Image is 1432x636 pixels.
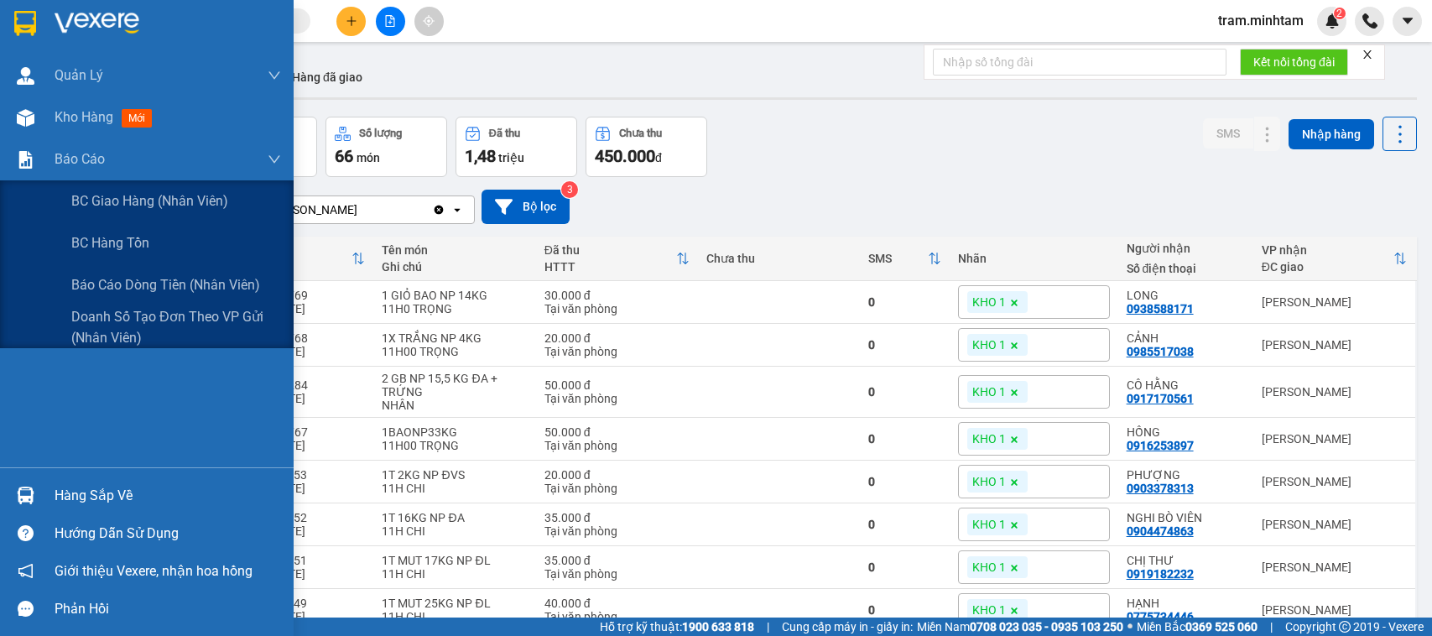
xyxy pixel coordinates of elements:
button: Số lượng66món [325,117,447,177]
div: Đã thu [544,243,676,257]
span: BC hàng tồn [71,232,149,253]
th: Toggle SortBy [231,237,373,281]
span: copyright [1339,621,1351,633]
div: 11H00 TRỌNG [382,439,527,452]
div: 0 [868,295,941,309]
div: [PERSON_NAME] [1262,518,1407,531]
div: [PERSON_NAME] [1262,295,1407,309]
button: caret-down [1393,7,1422,36]
span: mới [122,109,152,128]
div: Tại văn phòng [544,345,690,358]
button: SMS [1203,118,1253,149]
div: Chưa thu [619,128,662,139]
div: 0 [868,338,941,352]
div: NGHI BÒ VIÊN [1127,511,1245,524]
div: BT10251451 [239,554,365,567]
div: 0919182232 [1127,567,1194,581]
div: [PERSON_NAME] [1262,603,1407,617]
div: 0 [868,603,941,617]
button: plus [336,7,366,36]
div: Tại văn phòng [544,567,690,581]
div: BT10251452 [239,511,365,524]
div: VP nhận [1262,243,1393,257]
div: 20.000 đ [544,468,690,482]
div: Số điện thoại [1127,262,1245,275]
span: Doanh số tạo đơn theo VP gửi (nhân viên) [71,306,281,348]
div: Nhãn [958,252,1109,265]
img: warehouse-icon [17,67,34,85]
div: 0938588171 [1127,302,1194,315]
div: [PERSON_NAME] [1262,385,1407,399]
div: Ngày ĐH [239,260,351,274]
span: | [767,618,769,636]
div: 1T 2KG NP ĐVS [382,468,527,482]
div: Đã thu [489,128,520,139]
span: Hỗ trợ kỹ thuật: [600,618,754,636]
span: | [1270,618,1273,636]
div: ĐC giao [1262,260,1393,274]
div: Tại văn phòng [544,302,690,315]
div: [PERSON_NAME] [1262,338,1407,352]
div: BT10251453 [239,468,365,482]
div: Tại văn phòng [544,439,690,452]
div: BT10251449 [239,597,365,610]
img: warehouse-icon [17,109,34,127]
span: KHO 1 [972,431,1006,446]
th: Toggle SortBy [536,237,698,281]
span: 66 [335,146,353,166]
div: HTTT [544,260,676,274]
span: question-circle [18,525,34,541]
div: 1BAONP33KG [382,425,527,439]
div: 2 GB NP 15,5 KG ĐA + TRỨNG [382,372,527,399]
div: 0 [868,560,941,574]
div: 30.000 đ [544,289,690,302]
div: LONG [1127,289,1245,302]
button: Đã thu1,48 triệu [456,117,577,177]
div: [PERSON_NAME] [1262,560,1407,574]
div: Chưa thu [706,252,851,265]
span: món [357,151,380,164]
th: Toggle SortBy [1253,237,1415,281]
span: notification [18,563,34,579]
svg: Clear value [432,203,445,216]
span: KHO 1 [972,602,1006,618]
div: Số lượng [359,128,402,139]
div: 1T MUT 17KG NP ĐL [382,554,527,567]
div: 06:49 [DATE] [239,392,365,405]
div: 11H CHI [382,567,527,581]
div: 35.000 đ [544,554,690,567]
div: 06:32 [DATE] [239,610,365,623]
span: KHO 1 [972,474,1006,489]
div: NHÂN [382,399,527,412]
div: 0903378313 [1127,482,1194,495]
span: Kho hàng [55,109,113,125]
span: Quản Lý [55,65,103,86]
strong: 0708 023 035 - 0935 103 250 [970,620,1123,633]
div: 1T 16KG NP ĐA [382,511,527,524]
div: 06:44 [DATE] [239,439,365,452]
div: 07:07 [DATE] [239,302,365,315]
div: 0985517038 [1127,345,1194,358]
span: KHO 1 [972,295,1006,310]
div: NT10250769 [239,289,365,302]
span: Giới thiệu Vexere, nhận hoa hồng [55,560,253,581]
img: solution-icon [17,151,34,169]
span: đ [655,151,662,164]
div: Mã GD [239,243,351,257]
div: 50.000 đ [544,378,690,392]
strong: 0369 525 060 [1185,620,1258,633]
div: 1X TRẮNG NP 4KG [382,331,527,345]
div: 07:00 [DATE] [239,345,365,358]
div: Tại văn phòng [544,482,690,495]
div: 06:40 [DATE] [239,482,365,495]
input: Nhập số tổng đài [933,49,1226,76]
div: PHƯỢNG [1127,468,1245,482]
div: 11H CHI [382,482,527,495]
span: down [268,153,281,166]
div: 0917170561 [1127,392,1194,405]
span: KHO 1 [972,517,1006,532]
div: 1T MUT 25KG NP ĐL [382,597,527,610]
button: Bộ lọc [482,190,570,224]
span: 1,48 [465,146,496,166]
div: 06:36 [DATE] [239,524,365,538]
